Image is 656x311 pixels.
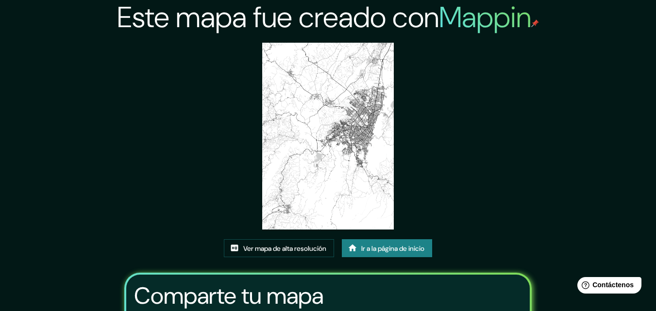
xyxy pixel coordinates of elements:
[262,43,394,229] img: created-map
[134,280,323,311] font: Comparte tu mapa
[570,273,645,300] iframe: Lanzador de widgets de ayuda
[224,239,334,258] a: Ver mapa de alta resolución
[243,244,326,253] font: Ver mapa de alta resolución
[361,244,424,253] font: Ir a la página de inicio
[531,19,539,27] img: pin de mapeo
[342,239,432,258] a: Ir a la página de inicio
